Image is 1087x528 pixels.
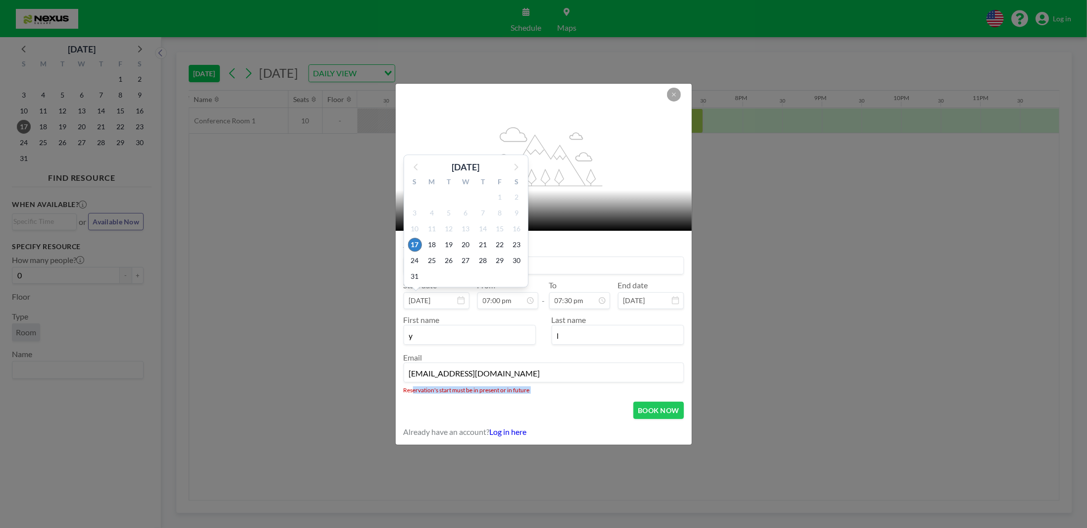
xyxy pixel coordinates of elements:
div: M [423,176,440,189]
span: Saturday, August 16, 2025 [510,222,523,236]
span: Tuesday, August 12, 2025 [442,222,456,236]
div: F [491,176,508,189]
label: End date [618,280,648,290]
label: First name [404,315,440,324]
div: T [474,176,491,189]
span: Friday, August 29, 2025 [493,254,507,267]
span: Sunday, August 3, 2025 [408,206,422,220]
button: BOOK NOW [633,402,683,419]
span: Wednesday, August 27, 2025 [459,254,472,267]
span: Sunday, August 17, 2025 [408,238,422,252]
span: Monday, August 18, 2025 [425,238,439,252]
div: T [440,176,457,189]
h2: Conference Room 1 [408,198,681,213]
span: Saturday, August 9, 2025 [510,206,523,220]
span: Thursday, August 7, 2025 [476,206,490,220]
label: Last name [552,315,586,324]
span: Friday, August 22, 2025 [493,238,507,252]
div: S [508,176,525,189]
span: Monday, August 25, 2025 [425,254,439,267]
div: [DATE] [452,160,480,174]
span: Thursday, August 21, 2025 [476,238,490,252]
li: Reservation's start must be in present or in future [404,386,684,394]
label: To [549,280,557,290]
label: Email [404,353,422,362]
span: Sunday, August 10, 2025 [408,222,422,236]
g: flex-grow: 1.2; [485,126,602,186]
span: Wednesday, August 20, 2025 [459,238,472,252]
span: Saturday, August 30, 2025 [510,254,523,267]
span: Friday, August 8, 2025 [493,206,507,220]
input: First name [404,327,535,344]
span: Friday, August 15, 2025 [493,222,507,236]
span: Tuesday, August 5, 2025 [442,206,456,220]
div: W [457,176,474,189]
span: Tuesday, August 26, 2025 [442,254,456,267]
span: Saturday, August 2, 2025 [510,190,523,204]
span: Tuesday, August 19, 2025 [442,238,456,252]
span: Thursday, August 14, 2025 [476,222,490,236]
span: Wednesday, August 13, 2025 [459,222,472,236]
span: Sunday, August 31, 2025 [408,269,422,283]
span: Wednesday, August 6, 2025 [459,206,472,220]
a: Log in here [490,427,527,436]
input: Guest reservation [404,257,683,274]
span: Thursday, August 28, 2025 [476,254,490,267]
input: Email [404,365,683,382]
span: Monday, August 11, 2025 [425,222,439,236]
input: Last name [552,327,683,344]
span: - [542,284,545,306]
span: Friday, August 1, 2025 [493,190,507,204]
span: Saturday, August 23, 2025 [510,238,523,252]
span: Sunday, August 24, 2025 [408,254,422,267]
div: S [407,176,423,189]
span: Monday, August 4, 2025 [425,206,439,220]
span: Already have an account? [404,427,490,437]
